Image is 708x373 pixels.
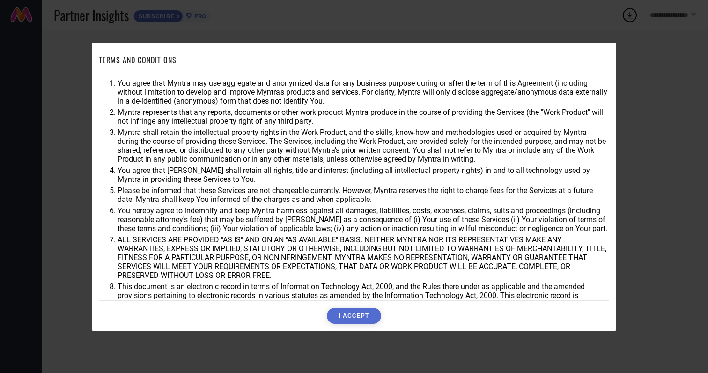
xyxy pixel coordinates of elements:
h1: TERMS AND CONDITIONS [99,54,177,66]
li: ALL SERVICES ARE PROVIDED "AS IS" AND ON AN "AS AVAILABLE" BASIS. NEITHER MYNTRA NOR ITS REPRESEN... [118,235,609,280]
li: You hereby agree to indemnify and keep Myntra harmless against all damages, liabilities, costs, e... [118,206,609,233]
li: Myntra shall retain the intellectual property rights in the Work Product, and the skills, know-ho... [118,128,609,164]
li: You agree that Myntra may use aggregate and anonymized data for any business purpose during or af... [118,79,609,105]
li: This document is an electronic record in terms of Information Technology Act, 2000, and the Rules... [118,282,609,309]
li: Please be informed that these Services are not chargeable currently. However, Myntra reserves the... [118,186,609,204]
button: I ACCEPT [327,308,381,324]
li: You agree that [PERSON_NAME] shall retain all rights, title and interest (including all intellect... [118,166,609,184]
li: Myntra represents that any reports, documents or other work product Myntra produce in the course ... [118,108,609,126]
